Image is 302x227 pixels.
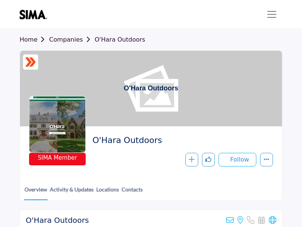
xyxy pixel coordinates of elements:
span: SIMA Member [38,154,77,162]
a: Companies [49,36,94,43]
button: Toggle navigation [261,7,282,22]
a: Activity & Updates [49,185,94,199]
a: Locations [96,185,119,199]
button: Follow [219,153,256,166]
a: O'Hara Outdoors [95,36,145,43]
h2: O'Hara Outdoors [26,216,89,225]
h2: O'Hara Outdoors [92,135,269,145]
button: Like [202,153,215,166]
img: ASM Certified [25,56,36,68]
a: Home [20,36,49,43]
a: Overview [24,185,48,200]
img: site Logo [20,10,51,19]
h1: O'Hara Outdoors [124,51,178,126]
button: More details [260,153,273,166]
a: Contacts [121,185,143,199]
